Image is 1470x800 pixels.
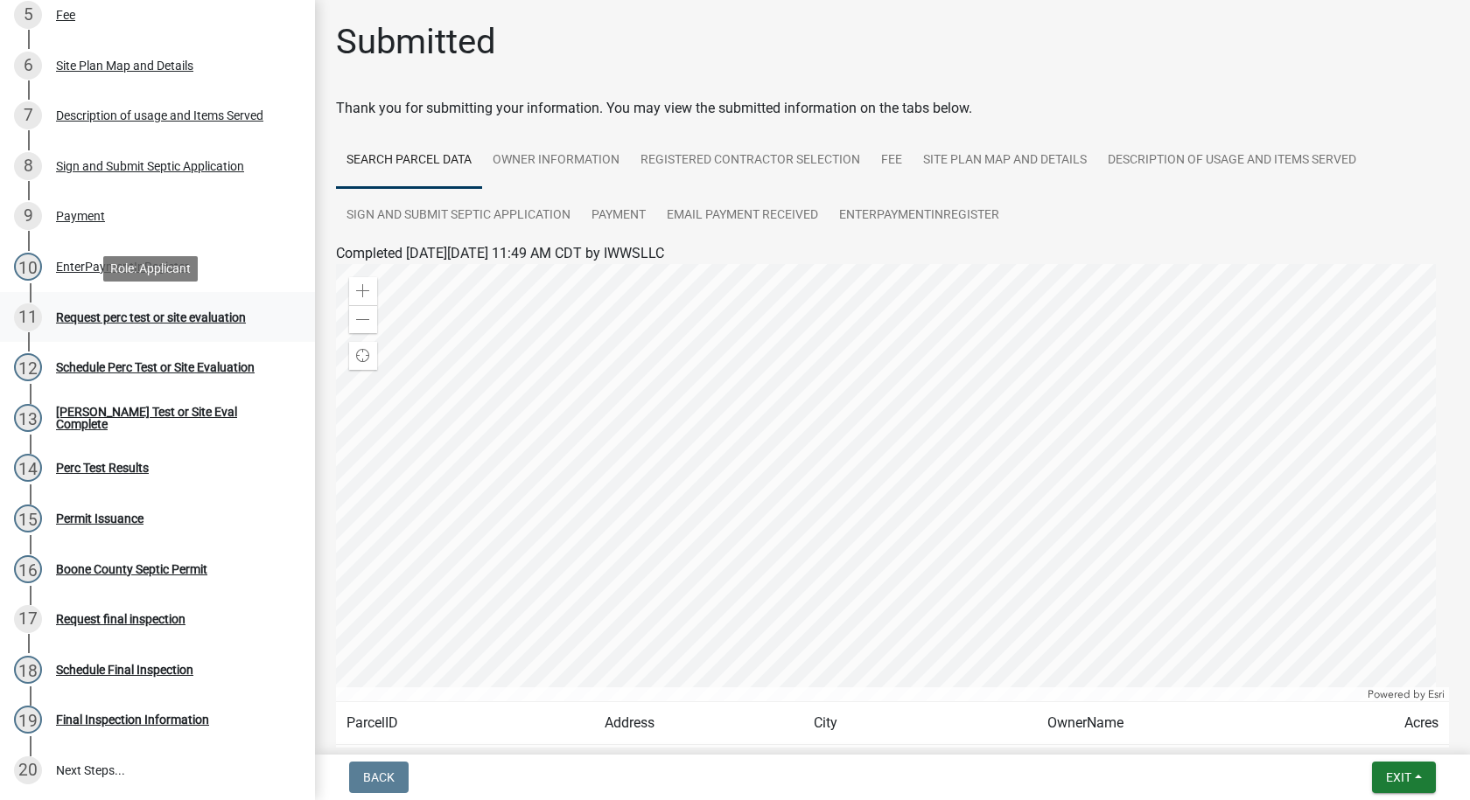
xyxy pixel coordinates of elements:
div: Final Inspection Information [56,713,209,726]
td: 6.500 [1345,745,1449,788]
div: Request perc test or site evaluation [56,311,246,323]
td: ParcelID [336,702,594,745]
h1: Submitted [336,21,496,63]
div: 20 [14,756,42,784]
div: 14 [14,454,42,482]
a: Esri [1428,688,1445,700]
div: Payment [56,210,105,222]
div: Thank you for submitting your information. You may view the submitted information on the tabs below. [336,98,1449,119]
td: 984 222ND DR [594,745,803,788]
td: City [803,702,1037,745]
td: [PERSON_NAME] [803,745,1037,788]
a: Owner Information [482,133,630,189]
div: 13 [14,404,42,432]
div: 15 [14,504,42,532]
a: Email Payment Received [656,188,829,244]
div: 12 [14,353,42,381]
span: Completed [DATE][DATE] 11:49 AM CDT by IWWSLLC [336,245,664,261]
a: Registered Contractor Selection [630,133,871,189]
div: Description of usage and Items Served [56,109,263,122]
div: Schedule Final Inspection [56,664,193,676]
div: Schedule Perc Test or Site Evaluation [56,361,255,373]
div: 5 [14,1,42,29]
a: Description of usage and Items Served [1097,133,1367,189]
div: Fee [56,9,75,21]
td: OwnerName [1037,702,1345,745]
div: 11 [14,303,42,331]
div: Site Plan Map and Details [56,59,193,72]
td: 088327031000005 [336,745,594,788]
div: Zoom in [349,277,377,305]
div: 7 [14,101,42,129]
div: 17 [14,605,42,633]
div: 9 [14,202,42,230]
a: Fee [871,133,913,189]
div: Perc Test Results [56,462,149,474]
div: [PERSON_NAME] Test or Site Eval Complete [56,406,287,430]
a: Search Parcel Data [336,133,482,189]
div: Role: Applicant [103,256,198,282]
div: EnterPaymentInRegister [56,261,189,273]
div: Powered by [1363,687,1449,701]
td: [PERSON_NAME] (DED) [1037,745,1345,788]
div: Boone County Septic Permit [56,563,207,575]
div: Zoom out [349,305,377,333]
div: 10 [14,253,42,281]
div: Sign and Submit Septic Application [56,160,244,172]
a: EnterPaymentInRegister [829,188,1010,244]
div: Permit Issuance [56,512,143,525]
a: Payment [581,188,656,244]
a: Site Plan Map and Details [913,133,1097,189]
div: 6 [14,52,42,80]
a: Sign and Submit Septic Application [336,188,581,244]
td: Address [594,702,803,745]
div: Request final inspection [56,613,185,625]
button: Exit [1372,762,1436,793]
div: 18 [14,656,42,684]
button: Back [349,762,409,793]
div: 8 [14,152,42,180]
span: Exit [1386,770,1411,784]
div: 19 [14,706,42,734]
div: 16 [14,555,42,583]
div: Find my location [349,342,377,370]
span: Back [363,770,395,784]
td: Acres [1345,702,1449,745]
